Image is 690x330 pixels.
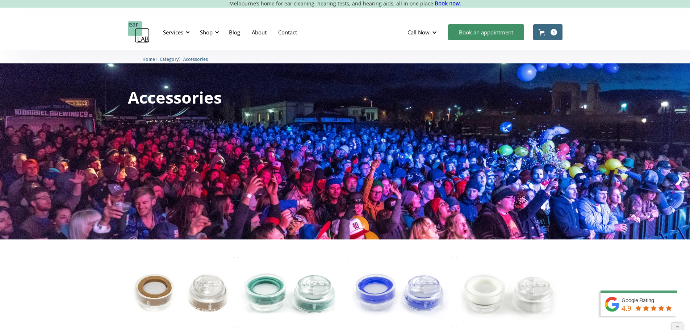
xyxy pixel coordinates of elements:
div: Services [163,29,183,36]
a: Contact [272,22,303,43]
li: 〉 [142,55,160,63]
div: Shop [196,21,221,43]
a: About [246,22,272,43]
a: Book an appointment [448,24,524,40]
a: Blog [223,22,246,43]
img: ACS PRO Impulse Hearing Protection Filter [128,257,234,327]
span: Home [142,57,155,62]
a: Home [142,55,155,62]
a: home [128,21,150,43]
span: Accessories [183,57,208,62]
h1: Accessories [128,89,222,105]
img: ACS PRO10 Hearing Protection Filter [237,257,343,327]
img: ACS PRO17 Hearing Protection Filter [456,257,563,327]
div: Call Now [407,29,430,36]
div: Call Now [402,21,444,43]
img: ACS PRO15 Hearing Protection Filter [347,257,453,327]
a: Open cart containing 1 items [533,24,563,40]
div: Shop [200,29,213,36]
span: Category [160,57,179,62]
li: 〉 [160,55,183,63]
a: Accessories [183,55,208,62]
div: Services [159,21,192,43]
div: 1 [551,29,557,35]
a: Category [160,55,179,62]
